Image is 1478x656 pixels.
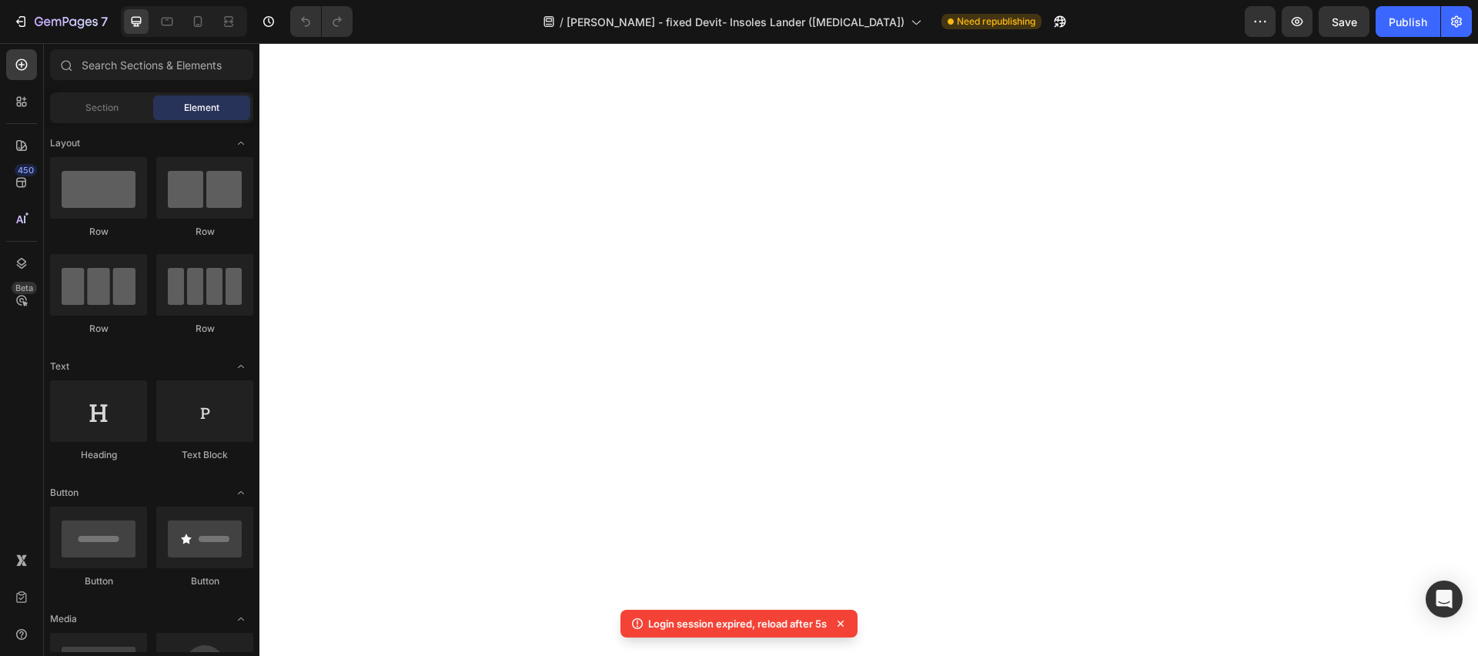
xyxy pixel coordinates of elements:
span: [PERSON_NAME] - fixed Devit- Insoles Lander ([MEDICAL_DATA]) [567,14,905,30]
span: Need republishing [957,15,1035,28]
div: Button [50,574,147,588]
button: Save [1319,6,1369,37]
span: Layout [50,136,80,150]
span: Button [50,486,79,500]
div: Row [156,225,253,239]
div: Publish [1389,14,1427,30]
button: Publish [1376,6,1440,37]
span: Toggle open [229,607,253,631]
div: Button [156,574,253,588]
div: Row [156,322,253,336]
iframe: Design area [259,43,1478,656]
span: Section [85,101,119,115]
div: Row [50,225,147,239]
div: Beta [12,282,37,294]
div: Undo/Redo [290,6,353,37]
p: 7 [101,12,108,31]
div: Text Block [156,448,253,462]
span: Save [1332,15,1357,28]
div: 450 [15,164,37,176]
input: Search Sections & Elements [50,49,253,80]
span: Toggle open [229,480,253,505]
div: Row [50,322,147,336]
span: Element [184,101,219,115]
div: Heading [50,448,147,462]
span: Toggle open [229,131,253,156]
button: 7 [6,6,115,37]
div: Open Intercom Messenger [1426,581,1463,618]
span: Media [50,612,77,626]
span: Text [50,360,69,373]
span: Toggle open [229,354,253,379]
p: Login session expired, reload after 5s [648,616,827,631]
span: / [560,14,563,30]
